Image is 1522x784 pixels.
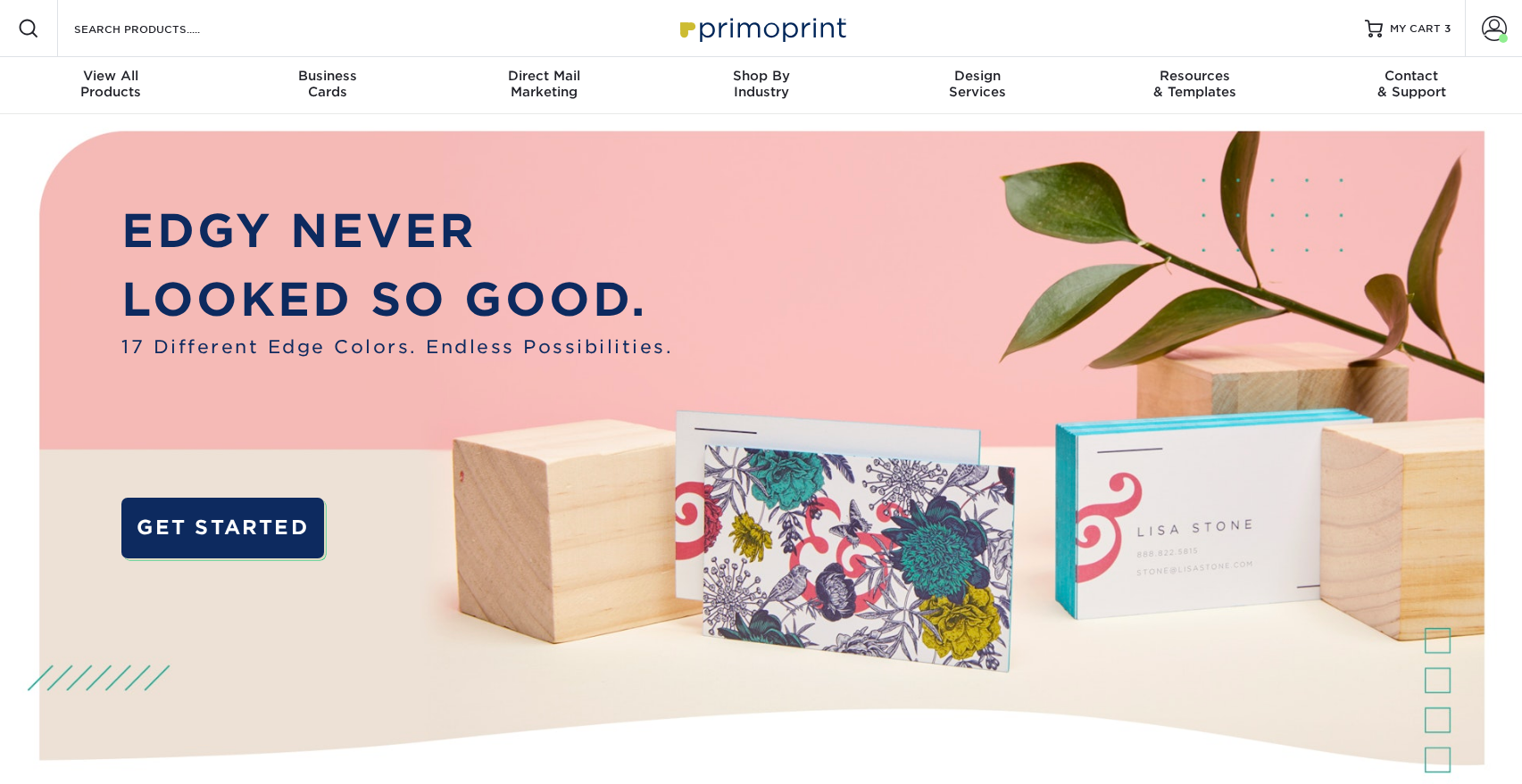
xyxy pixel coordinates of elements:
[672,9,851,47] img: Primoprint
[869,68,1086,100] div: Services
[436,68,653,84] span: Direct Mail
[1390,21,1441,37] span: MY CART
[3,57,220,114] a: View AllProducts
[219,68,436,84] span: Business
[121,498,323,557] a: GET STARTED
[1303,68,1520,84] span: Contact
[436,68,653,100] div: Marketing
[869,68,1086,84] span: Design
[219,68,436,100] div: Cards
[219,57,436,114] a: BusinessCards
[1086,68,1303,100] div: & Templates
[3,68,220,84] span: View All
[121,334,673,361] span: 17 Different Edge Colors. Endless Possibilities.
[1303,57,1520,114] a: Contact& Support
[653,68,869,100] div: Industry
[653,68,869,84] span: Shop By
[72,18,246,39] input: SEARCH PRODUCTS.....
[1303,68,1520,100] div: & Support
[121,197,673,266] p: EDGY NEVER
[1086,68,1303,84] span: Resources
[121,266,673,334] p: LOOKED SO GOOD.
[436,57,653,114] a: Direct MailMarketing
[1086,57,1303,114] a: Resources& Templates
[869,57,1086,114] a: DesignServices
[653,57,869,114] a: Shop ByIndustry
[3,68,220,100] div: Products
[1444,22,1451,35] span: 3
